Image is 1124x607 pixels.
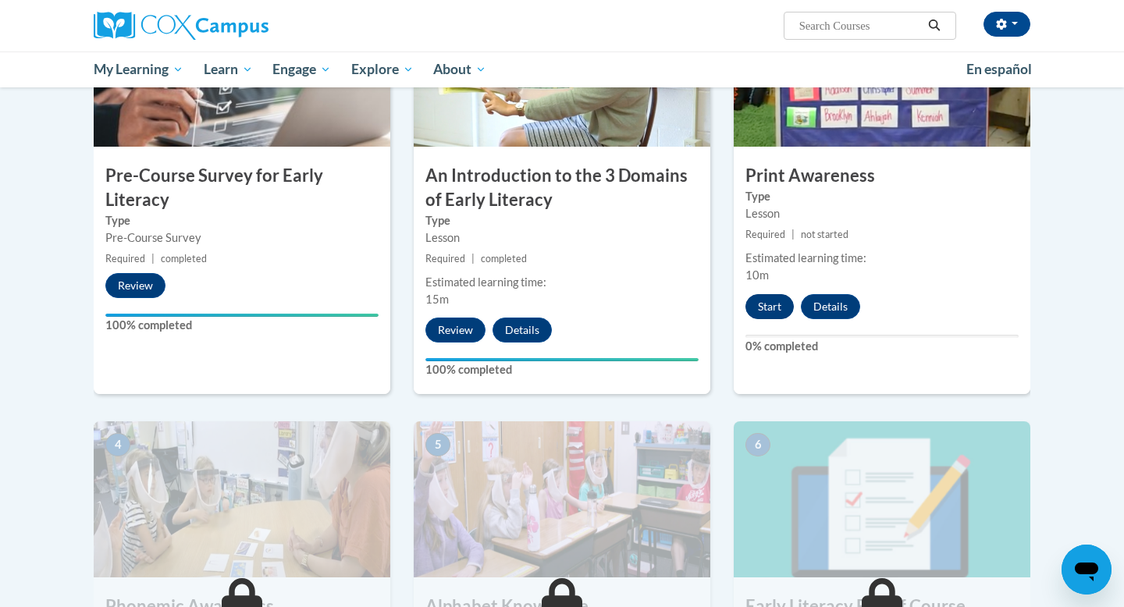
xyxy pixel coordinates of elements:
[745,294,794,319] button: Start
[801,229,848,240] span: not started
[105,229,379,247] div: Pre-Course Survey
[204,60,253,79] span: Learn
[341,51,424,87] a: Explore
[983,12,1030,37] button: Account Settings
[94,164,390,212] h3: Pre-Course Survey for Early Literacy
[94,12,390,40] a: Cox Campus
[966,61,1032,77] span: En español
[105,273,165,298] button: Review
[745,338,1019,355] label: 0% completed
[425,274,699,291] div: Estimated learning time:
[745,229,785,240] span: Required
[493,318,552,343] button: Details
[351,60,414,79] span: Explore
[262,51,341,87] a: Engage
[105,433,130,456] span: 4
[745,250,1019,267] div: Estimated learning time:
[1062,545,1112,595] iframe: Button to launch messaging window
[425,212,699,229] label: Type
[151,253,155,264] span: |
[424,51,497,87] a: About
[94,421,390,577] img: Course Image
[425,433,450,456] span: 5
[745,268,769,282] span: 10m
[105,253,145,264] span: Required
[414,421,710,577] img: Course Image
[70,51,1054,87] div: Main menu
[425,361,699,378] label: 100% completed
[425,253,465,264] span: Required
[84,51,194,87] a: My Learning
[798,16,923,35] input: Search Courses
[734,164,1030,188] h3: Print Awareness
[745,205,1019,222] div: Lesson
[94,12,269,40] img: Cox Campus
[105,317,379,334] label: 100% completed
[745,188,1019,205] label: Type
[161,253,207,264] span: completed
[433,60,486,79] span: About
[734,421,1030,577] img: Course Image
[425,358,699,361] div: Your progress
[105,212,379,229] label: Type
[471,253,475,264] span: |
[745,433,770,456] span: 6
[956,53,1042,86] a: En español
[791,229,795,240] span: |
[481,253,527,264] span: completed
[801,294,860,319] button: Details
[923,16,946,35] button: Search
[272,60,331,79] span: Engage
[414,164,710,212] h3: An Introduction to the 3 Domains of Early Literacy
[194,51,263,87] a: Learn
[425,318,486,343] button: Review
[425,229,699,247] div: Lesson
[425,293,449,306] span: 15m
[94,60,183,79] span: My Learning
[105,314,379,317] div: Your progress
